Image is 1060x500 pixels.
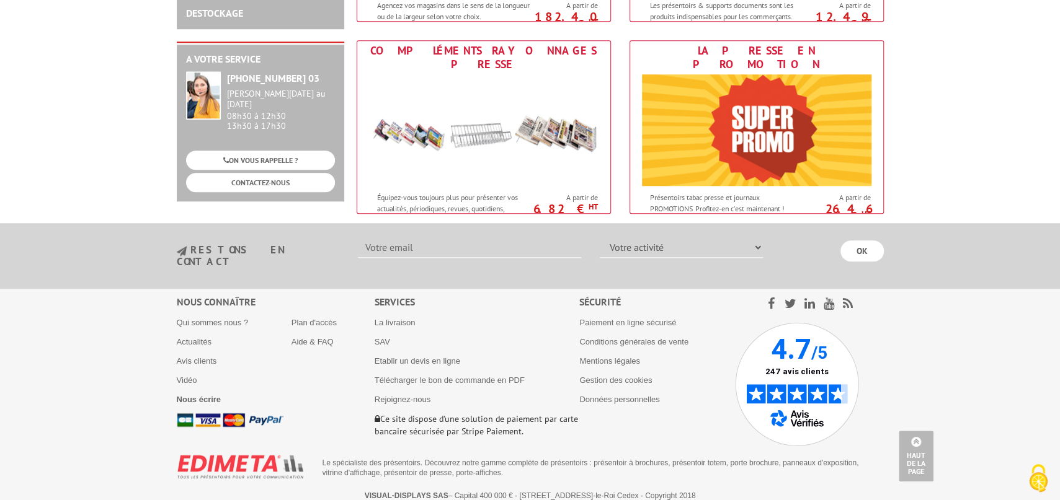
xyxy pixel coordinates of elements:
img: Cookies (fenêtre modale) [1023,463,1054,494]
sup: HT [588,17,597,27]
a: Vidéo [177,375,197,385]
a: La livraison [375,318,416,327]
p: 6.82 € [528,205,597,213]
a: Avis clients [177,356,217,366]
div: Services [375,295,580,309]
a: Paiement en ligne sécurisé [579,318,676,327]
img: widget-service.jpg [186,71,221,120]
a: Actualités [177,337,212,346]
p: Présentoirs tabac presse et journaux PROMOTIONS Profitez-en c'est maintenant ! [650,192,804,213]
img: Compléments rayonnages presse [369,74,599,186]
a: Mentions légales [579,356,640,366]
a: Nous écrire [177,395,221,404]
p: Ce site dispose d’une solution de paiement par carte bancaire sécurisée par Stripe Paiement. [375,413,580,437]
a: CONTACTEZ-NOUS [186,173,335,192]
a: DESTOCKAGE [186,7,243,19]
strong: VISUAL-DISPLAYS SAS [365,491,448,500]
sup: HT [588,201,597,212]
span: A partir de [534,193,597,203]
p: 12.49 € [801,13,870,28]
div: Nous connaître [177,295,375,309]
div: Sécurité [579,295,735,309]
p: Le spécialiste des présentoirs. Découvrez notre gamme complète de présentoirs : présentoir à broc... [323,458,875,478]
a: Gestion des cookies [579,375,652,385]
sup: HT [861,209,870,219]
a: ON VOUS RAPPELLE ? [186,151,335,170]
div: [PERSON_NAME][DATE] au [DATE] [227,89,335,110]
sup: HT [861,17,870,27]
img: Avis Vérifiés - 4.7 sur 5 - 247 avis clients [735,322,859,446]
span: A partir de [807,193,870,203]
span: A partir de [534,1,597,11]
input: Votre email [358,237,581,258]
a: Rejoignez-nous [375,395,430,404]
img: La presse en promotion [642,74,871,186]
img: newsletter.jpg [177,246,187,257]
a: La presse en promotion La presse en promotion Présentoirs tabac presse et journaux PROMOTIONS Pro... [630,40,884,214]
p: Équipez-vous toujours plus pour présenter vos actualités, périodiques, revues, quotidiens, nouvel... [377,192,531,224]
p: 26.46 € [801,205,870,220]
div: 08h30 à 12h30 13h30 à 17h30 [227,89,335,131]
a: Compléments rayonnages presse Compléments rayonnages presse Équipez-vous toujours plus pour prése... [357,40,611,214]
button: Cookies (fenêtre modale) [1017,458,1060,500]
div: La presse en promotion [633,44,880,71]
a: Qui sommes nous ? [177,318,249,327]
a: Télécharger le bon de commande en PDF [375,375,525,385]
input: OK [840,240,884,261]
a: Plan d'accès [292,318,337,327]
strong: [PHONE_NUMBER] 03 [227,72,319,84]
h3: restons en contact [177,245,340,266]
a: SAV [375,337,390,346]
a: Conditions générales de vente [579,337,688,346]
div: Compléments rayonnages presse [360,44,607,71]
a: Aide & FAQ [292,337,334,346]
span: A partir de [807,1,870,11]
a: Etablir un devis en ligne [375,356,460,366]
p: 182.40 € [528,13,597,28]
h2: A votre service [186,54,335,65]
a: Données personnelles [579,395,659,404]
p: – Capital 400 000 € - [STREET_ADDRESS]-le-Roi Cedex - Copyright 2018 [188,491,873,500]
a: Haut de la page [899,431,933,481]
